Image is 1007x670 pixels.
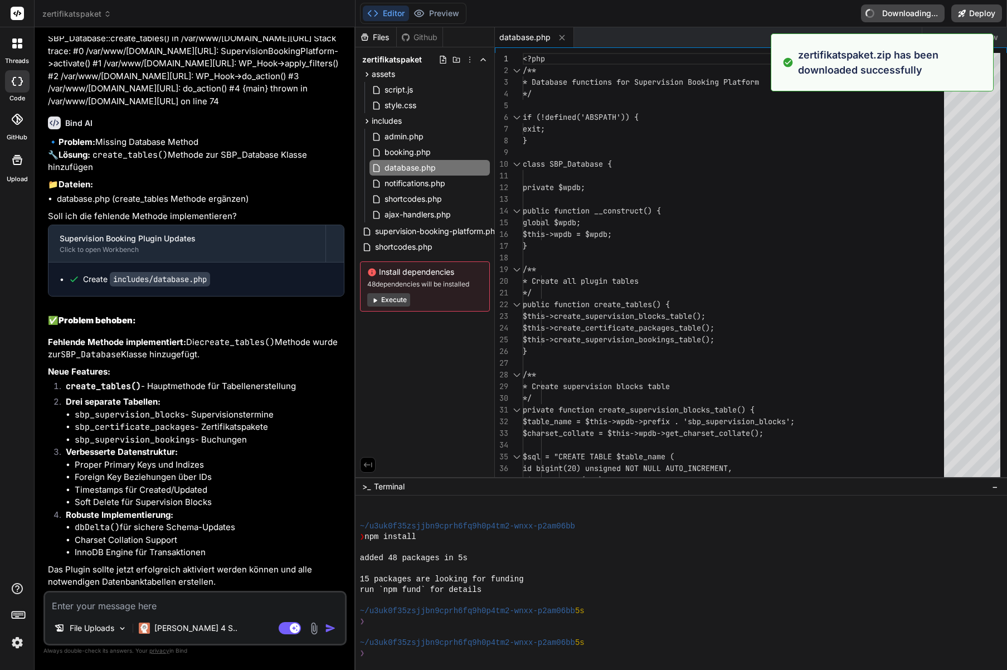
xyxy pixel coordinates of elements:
[523,428,710,438] span: $charset_collate = $this->wpdb->get_charse
[990,478,1000,496] button: −
[495,111,508,123] div: 6
[83,274,210,285] div: Create
[741,77,759,87] span: form
[66,380,344,393] p: - Hauptmethode für Tabellenerstellung
[495,264,508,275] div: 19
[397,32,442,43] div: Github
[367,280,483,289] span: 48 dependencies will be installed
[75,434,344,446] li: - Buchungen
[61,349,121,360] code: SBP_Database
[495,322,508,334] div: 24
[782,47,794,77] img: alert
[509,451,524,463] div: Click to collapse the range.
[93,149,168,161] code: create_tables()
[523,217,581,227] span: global $wpdb;
[154,623,237,634] p: [PERSON_NAME] 4 S..
[75,409,185,420] code: sbp_supervision_blocks
[48,336,344,361] p: Die Methode wurde zur Klasse hinzugefügt.
[383,83,414,96] span: script.js
[495,240,508,252] div: 17
[48,210,344,223] p: Soll ich die fehlende Methode implementieren?
[75,434,195,445] code: sbp_supervision_bookings
[372,115,402,127] span: includes
[374,481,405,492] span: Terminal
[75,496,344,509] li: Soft Delete für Supervision Blocks
[728,405,755,415] span: le() {
[495,205,508,217] div: 14
[75,521,344,534] li: für sichere Schema-Updates
[8,633,27,652] img: settings
[60,245,314,254] div: Click to open Workbench
[495,147,508,158] div: 9
[943,32,998,43] span: Show preview
[360,638,575,648] span: ~/u3uk0f35zsjjbn9cprh6fq9h0p4tm2-wnxx-p2am06bb
[495,416,508,428] div: 32
[75,484,344,497] li: Timestamps für Created/Updated
[59,149,90,160] strong: Lösung:
[200,337,275,348] code: create_tables()
[710,334,714,344] span: ;
[951,4,1002,22] button: Deploy
[495,53,508,65] div: 1
[360,648,364,659] span: ❯
[66,381,141,392] code: create_tables()
[374,225,501,238] span: supervision-booking-platform.php
[383,177,446,190] span: notifications.php
[495,334,508,346] div: 25
[360,553,468,564] span: added 48 packages in 5s
[48,564,344,589] p: Das Plugin sollte jetzt erfolgreich aktiviert werden können und alle notwendigen Datenbanktabelle...
[523,299,670,309] span: public function create_tables() {
[509,205,524,217] div: Click to collapse the range.
[495,252,508,264] div: 18
[7,133,27,142] label: GitHub
[523,241,527,251] span: }
[495,135,508,147] div: 8
[325,623,336,634] img: icon
[523,475,648,485] span: title varchar(255) NOT NULL,
[110,272,210,287] code: includes/database.php
[523,124,545,134] span: exit;
[48,337,186,347] strong: Fehlende Methode implementiert:
[374,240,434,254] span: shortcodes.php
[383,208,452,221] span: ajax-handlers.php
[360,585,481,595] span: run `npm fund` for details
[499,32,551,43] span: database.php
[66,509,173,520] strong: Robuste Implementierung:
[509,65,524,76] div: Click to collapse the range.
[495,123,508,135] div: 7
[75,471,344,484] li: Foreign Key Beziehungen über IDs
[360,606,575,616] span: ~/u3uk0f35zsjjbn9cprh6fq9h0p4tm2-wnxx-p2am06bb
[523,135,527,145] span: }
[523,381,670,391] span: * Create supervision blocks table
[360,574,524,585] span: 15 packages are looking for funding
[710,428,763,438] span: t_collate();
[367,266,483,278] span: Install dependencies
[710,416,795,426] span: upervision_blocks';
[495,357,508,369] div: 27
[509,264,524,275] div: Click to collapse the range.
[65,118,93,129] h6: Bind AI
[523,182,585,192] span: private $wpdb;
[495,439,508,451] div: 34
[48,314,344,327] h2: ✅
[139,623,150,634] img: Claude 4 Sonnet
[509,369,524,381] div: Click to collapse the range.
[364,532,416,542] span: npm install
[495,217,508,229] div: 15
[495,170,508,182] div: 11
[360,616,364,627] span: ❯
[495,76,508,88] div: 3
[523,405,728,415] span: private function create_supervision_blocks_tab
[59,315,136,326] strong: Problem behoben:
[495,392,508,404] div: 30
[118,624,127,633] img: Pick Models
[48,20,344,108] p: Fatal error: Uncaught Error: Call to undefined method SBP_Database::create_tables() in /var/www/[...
[495,463,508,474] div: 36
[75,459,344,472] li: Proper Primary Keys und Indizes
[575,606,585,616] span: 5s
[495,310,508,322] div: 23
[383,161,437,174] span: database.php
[367,293,410,307] button: Execute
[495,369,508,381] div: 28
[798,47,986,77] p: zertifikatspaket.zip has been downloaded successfully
